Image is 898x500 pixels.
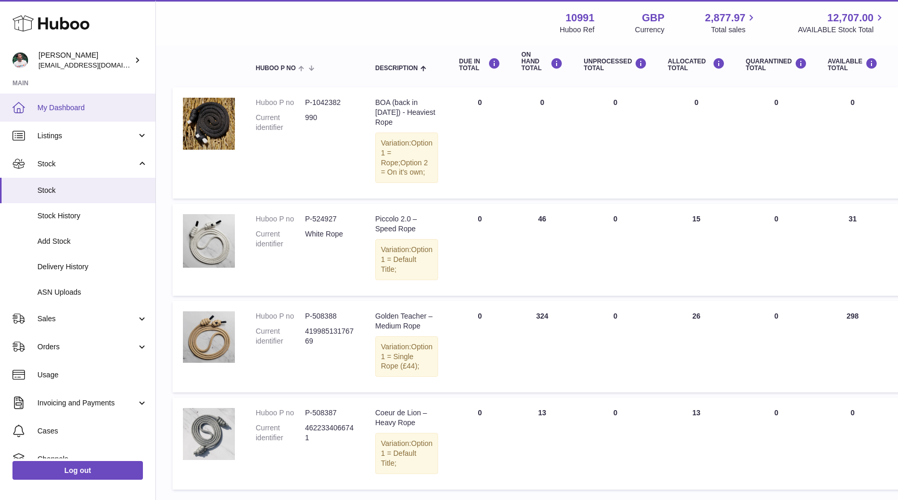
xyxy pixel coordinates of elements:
[668,58,725,72] div: ALLOCATED Total
[37,454,148,464] span: Channels
[37,103,148,113] span: My Dashboard
[375,336,438,377] div: Variation:
[635,25,665,35] div: Currency
[584,58,647,72] div: UNPROCESSED Total
[573,398,657,489] td: 0
[305,408,354,418] dd: P-508387
[381,245,432,273] span: Option 1 = Default Title;
[37,186,148,195] span: Stock
[817,398,888,489] td: 0
[305,98,354,108] dd: P-1042382
[37,131,137,141] span: Listings
[375,98,438,127] div: BOA (back in [DATE]) - Heaviest Rope
[827,11,874,25] span: 12,707.00
[798,25,886,35] span: AVAILABLE Stock Total
[256,408,305,418] dt: Huboo P no
[375,433,438,474] div: Variation:
[448,398,511,489] td: 0
[381,343,432,371] span: Option 1 = Single Rope (£44);
[511,301,573,392] td: 324
[12,461,143,480] a: Log out
[375,214,438,234] div: Piccolo 2.0 – Speed Rope
[573,87,657,199] td: 0
[37,287,148,297] span: ASN Uploads
[774,98,778,107] span: 0
[511,87,573,199] td: 0
[705,11,758,35] a: 2,877.97 Total sales
[448,301,511,392] td: 0
[256,229,305,249] dt: Current identifier
[38,50,132,70] div: [PERSON_NAME]
[828,58,878,72] div: AVAILABLE Total
[774,409,778,417] span: 0
[305,229,354,249] dd: White Rope
[560,25,595,35] div: Huboo Ref
[305,214,354,224] dd: P-524927
[798,11,886,35] a: 12,707.00 AVAILABLE Stock Total
[183,311,235,363] img: product image
[183,214,235,268] img: product image
[38,61,153,69] span: [EMAIL_ADDRESS][DOMAIN_NAME]
[37,262,148,272] span: Delivery History
[459,58,500,72] div: DUE IN TOTAL
[256,98,305,108] dt: Huboo P no
[183,408,235,460] img: product image
[448,204,511,295] td: 0
[375,133,438,183] div: Variation:
[375,311,438,331] div: Golden Teacher – Medium Rope
[183,98,235,150] img: product image
[37,159,137,169] span: Stock
[305,113,354,133] dd: 990
[817,87,888,199] td: 0
[511,398,573,489] td: 13
[375,65,418,72] span: Description
[256,65,296,72] span: Huboo P no
[305,423,354,443] dd: 4622334066741
[746,58,807,72] div: QUARANTINED Total
[657,204,735,295] td: 15
[37,211,148,221] span: Stock History
[256,214,305,224] dt: Huboo P no
[37,342,137,352] span: Orders
[774,312,778,320] span: 0
[381,139,432,167] span: Option 1 = Rope;
[12,52,28,68] img: timshieff@gmail.com
[573,301,657,392] td: 0
[657,398,735,489] td: 13
[256,423,305,443] dt: Current identifier
[817,204,888,295] td: 31
[657,301,735,392] td: 26
[774,215,778,223] span: 0
[657,87,735,199] td: 0
[37,398,137,408] span: Invoicing and Payments
[711,25,757,35] span: Total sales
[37,314,137,324] span: Sales
[305,311,354,321] dd: P-508388
[642,11,664,25] strong: GBP
[256,113,305,133] dt: Current identifier
[817,301,888,392] td: 298
[705,11,746,25] span: 2,877.97
[573,204,657,295] td: 0
[375,408,438,428] div: Coeur de Lion – Heavy Rope
[37,236,148,246] span: Add Stock
[305,326,354,346] dd: 41998513176769
[511,204,573,295] td: 46
[256,311,305,321] dt: Huboo P no
[256,326,305,346] dt: Current identifier
[565,11,595,25] strong: 10991
[381,159,428,177] span: Option 2 = On it's own;
[375,239,438,280] div: Variation:
[448,87,511,199] td: 0
[381,439,432,467] span: Option 1 = Default Title;
[521,51,563,72] div: ON HAND Total
[37,370,148,380] span: Usage
[37,426,148,436] span: Cases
